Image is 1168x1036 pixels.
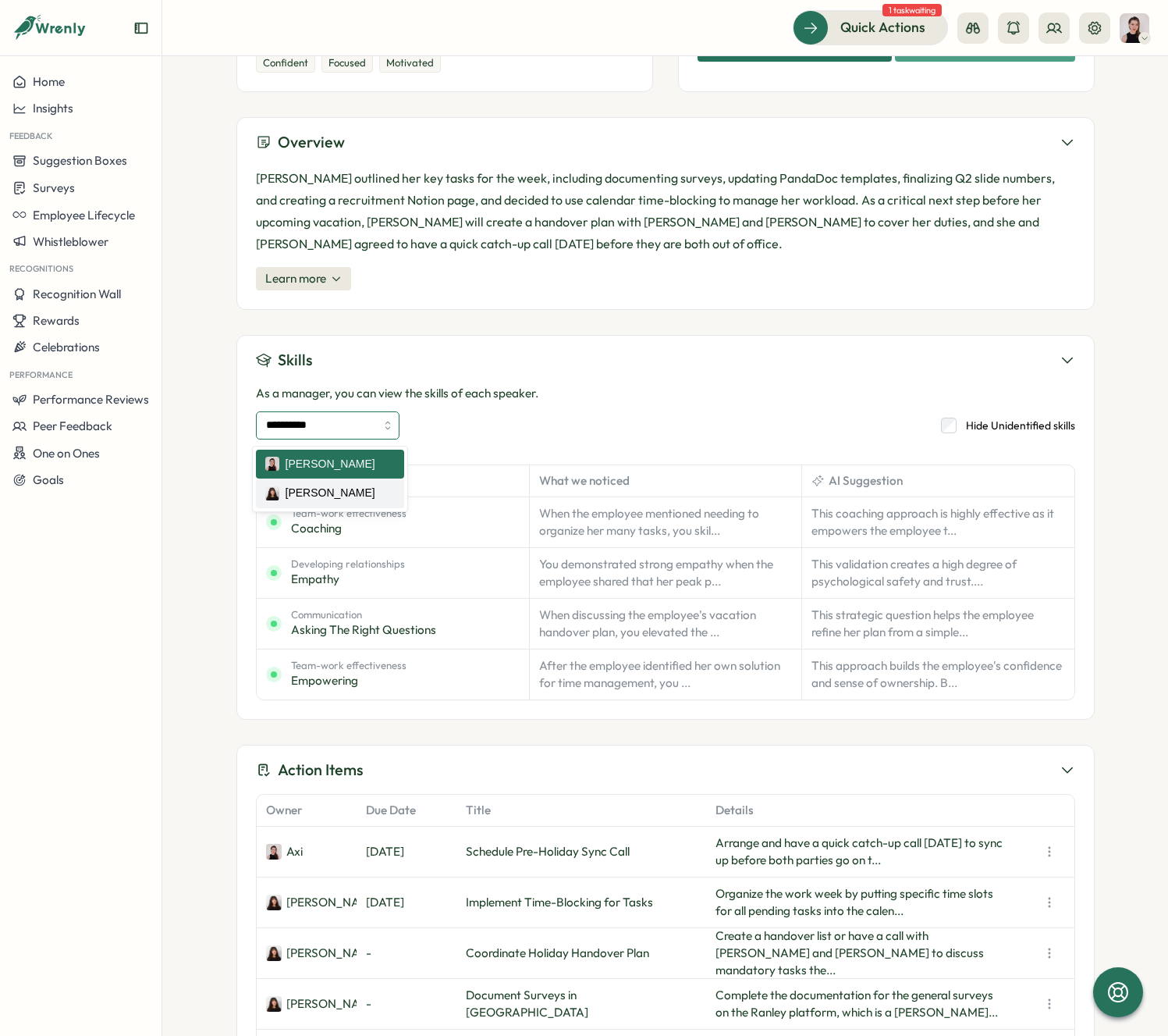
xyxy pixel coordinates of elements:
[840,17,925,37] span: Quick Actions
[715,835,1003,869] p: Arrange and have a quick catch-up call [DATE] to sync up before both parties go on t...
[811,657,1065,692] p: This approach builds the employee's confidence and sense of ownership. B...
[33,234,108,249] span: Whistleblower
[366,843,404,860] p: [DATE]
[256,54,315,73] div: Confident
[539,556,792,590] p: You demonstrated strong empathy when the employee shared that her peak p...
[539,505,792,539] p: When the employee mentioned needing to organize her many tasks, you skil...
[257,795,357,826] div: Owner
[811,556,1065,590] p: This validation creates a high degree of psychological safety and trust....
[957,418,1075,433] label: Hide Unidentified skills
[256,385,1075,402] p: As a manager, you can view the skills of each speaker.
[278,758,364,782] h3: Action Items
[33,472,64,487] span: Goals
[266,844,282,860] img: Axi Molnar
[256,54,634,73] div: Categories
[278,348,313,372] h3: Skills
[133,20,149,36] button: Expand sidebar
[291,621,436,639] span: Asking the Right Questions
[291,520,406,537] span: Coaching
[715,885,1003,920] p: Organize the work week by putting specific time slots for all pending tasks into the calen...
[530,465,802,497] div: What we noticed
[33,392,149,407] span: Performance Reviews
[291,557,405,571] span: Developing relationships
[366,995,371,1013] p: -
[266,996,282,1012] img: Kelly Rosa
[321,54,373,73] div: Focused
[291,507,406,521] span: Team-work effectiveness
[256,167,1075,255] p: [PERSON_NAME] outlined her key tasks for the week, including documenting surveys, updating PandaD...
[33,101,73,116] span: Insights
[266,945,282,961] img: Kelly Rosa
[291,571,405,588] span: Empathy
[266,895,282,910] img: Kelly Rosa
[456,795,706,826] div: Title
[366,894,404,911] p: [DATE]
[286,485,375,502] div: [PERSON_NAME]
[466,945,649,962] p: Coordinate Holiday Handover Plan
[286,945,381,962] p: [PERSON_NAME]
[715,987,1003,1021] p: Complete the documentation for the general surveys on the Ranley platform, which is a [PERSON_NAM...
[33,313,80,328] span: Rewards
[33,153,127,168] span: Suggestion Boxes
[33,418,112,433] span: Peer Feedback
[1120,13,1149,43] img: Axi Molnar
[286,843,303,860] p: Axi
[539,657,792,692] p: After the employee identified her own solution for time management, you ...
[829,472,903,490] span: AI Suggestion
[256,267,351,290] button: Learn more
[466,894,653,911] p: Implement Time-Blocking for Tasks
[539,607,792,641] p: When discussing the employee's vacation handover plan, you elevated the ...
[286,456,375,473] div: [PERSON_NAME]
[265,457,279,471] img: Axi Molnar
[33,74,65,89] span: Home
[811,607,1065,641] p: This strategic question helps the employee refine her plan from a simple...
[793,10,948,45] button: Quick Actions
[33,287,121,301] span: Recognition Wall
[33,208,135,223] span: Employee Lifecycle
[811,505,1065,539] p: This coaching approach is highly effective as it empowers the employee t...
[278,130,345,155] h3: Overview
[265,486,279,500] img: Kelly Rosa
[366,945,371,962] p: -
[379,54,441,73] div: Motivated
[466,843,630,860] p: Schedule Pre-Holiday Sync Call
[291,608,436,622] span: Communication
[291,672,406,689] span: Empowering
[33,340,100,354] span: Celebrations
[286,995,381,1013] p: [PERSON_NAME]
[286,894,381,911] p: [PERSON_NAME]
[466,987,697,1021] p: Document Surveys in [GEOGRAPHIC_DATA]
[33,180,75,195] span: Surveys
[357,795,456,826] div: Due Date
[882,4,942,16] span: 1 task waiting
[706,795,1012,826] div: Details
[265,270,326,287] span: Learn more
[33,446,100,461] span: One on Ones
[291,659,406,673] span: Team-work effectiveness
[715,927,1003,979] p: Create a handover list or have a call with [PERSON_NAME] and [PERSON_NAME] to discuss mandatory t...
